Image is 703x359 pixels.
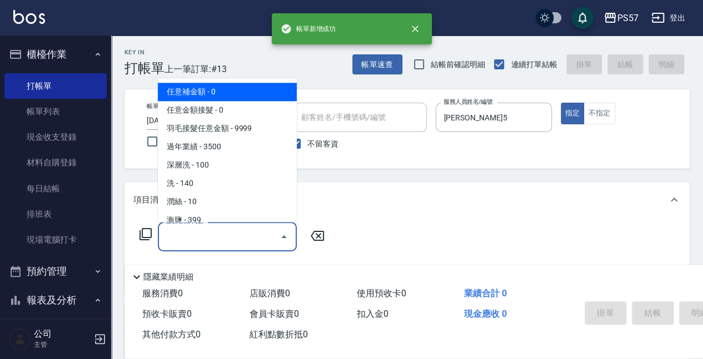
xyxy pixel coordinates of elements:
[4,201,107,227] a: 排班表
[250,309,299,319] span: 會員卡販賣 0
[4,99,107,124] a: 帳單列表
[275,228,293,246] button: Close
[142,309,192,319] span: 預收卡販賣 0
[4,257,107,286] button: 預約管理
[133,194,167,206] p: 項目消費
[464,288,507,299] span: 業績合計 0
[4,150,107,175] a: 材料自購登錄
[281,23,336,34] span: 帳單新增成功
[352,54,402,75] button: 帳單速查
[142,329,201,340] span: 其他付款方式 0
[158,193,297,211] span: 潤絲 - 10
[9,328,31,350] img: Person
[158,156,297,175] span: 深層洗 - 100
[443,98,492,106] label: 服務人員姓名/編號
[124,49,164,56] h2: Key In
[464,309,507,319] span: 現金應收 0
[357,288,406,299] span: 使用預收卡 0
[147,112,238,130] input: YYYY/MM/DD hh:mm
[124,182,690,218] div: 項目消費
[250,329,308,340] span: 紅利點數折抵 0
[4,40,107,69] button: 櫃檯作業
[143,271,193,283] p: 隱藏業績明細
[158,120,297,138] span: 羽毛接髮任意金額 - 9999
[647,8,690,28] button: 登出
[599,7,642,29] button: PS57
[584,103,615,124] button: 不指定
[511,59,557,70] span: 連續打單結帳
[158,211,297,230] span: 海鹽 - 399
[617,11,638,25] div: PS57
[250,288,290,299] span: 店販消費 0
[4,176,107,201] a: 每日結帳
[34,328,91,340] h5: 公司
[164,62,227,76] span: 上一筆訂單:#13
[4,73,107,99] a: 打帳單
[4,124,107,150] a: 現金收支登錄
[147,102,170,110] label: 帳單日期
[571,7,594,29] button: save
[158,175,297,193] span: 洗 - 140
[4,286,107,315] button: 報表及分析
[158,138,297,156] span: 過年業績 - 3500
[124,60,164,76] h3: 打帳單
[403,17,427,41] button: close
[13,10,45,24] img: Logo
[307,138,338,150] span: 不留客資
[142,288,183,299] span: 服務消費 0
[4,227,107,252] a: 現場電腦打卡
[357,309,388,319] span: 扣入金 0
[34,340,91,350] p: 主管
[561,103,585,124] button: 指定
[431,59,485,70] span: 結帳前確認明細
[158,102,297,120] span: 任意金額接髮 - 0
[158,83,297,102] span: 任意補金額 - 0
